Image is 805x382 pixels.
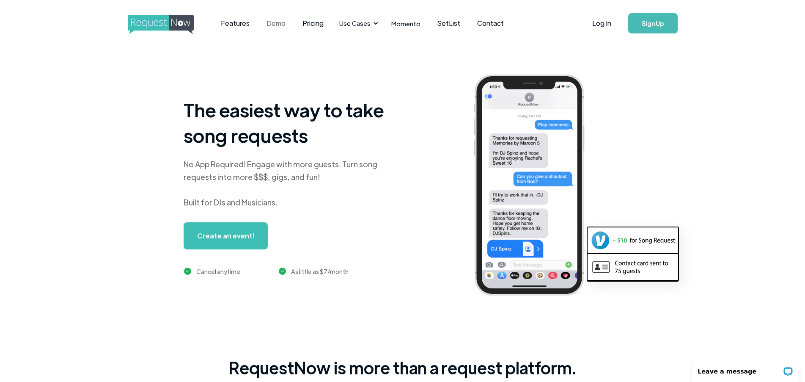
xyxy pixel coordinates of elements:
[258,10,294,36] a: Demo
[628,13,678,33] a: Sign Up
[128,15,209,34] img: requestnow logo
[429,10,469,36] a: SetList
[469,10,512,36] a: Contact
[184,97,395,148] h1: The easiest way to take song requests
[464,69,607,304] img: iphone screenshot
[291,266,349,277] div: As little as $7/month
[686,355,805,382] iframe: LiveChat chat widget
[279,268,286,275] img: green checkmark
[383,11,429,36] a: Momento
[184,268,191,275] img: green checkmark
[339,19,371,28] div: Use Cases
[588,227,678,253] img: venmo screenshot
[128,15,191,32] a: home
[212,10,258,36] a: Features
[294,10,332,36] a: Pricing
[588,254,678,280] img: contact card example
[584,8,620,38] a: Log In
[184,158,395,209] div: No App Required! Engage with more guests. Turn song requests into more $$$, gigs, and fun! Built ...
[184,222,268,249] a: Create an event!
[196,266,240,277] div: Cancel anytime
[334,10,381,36] div: Use Cases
